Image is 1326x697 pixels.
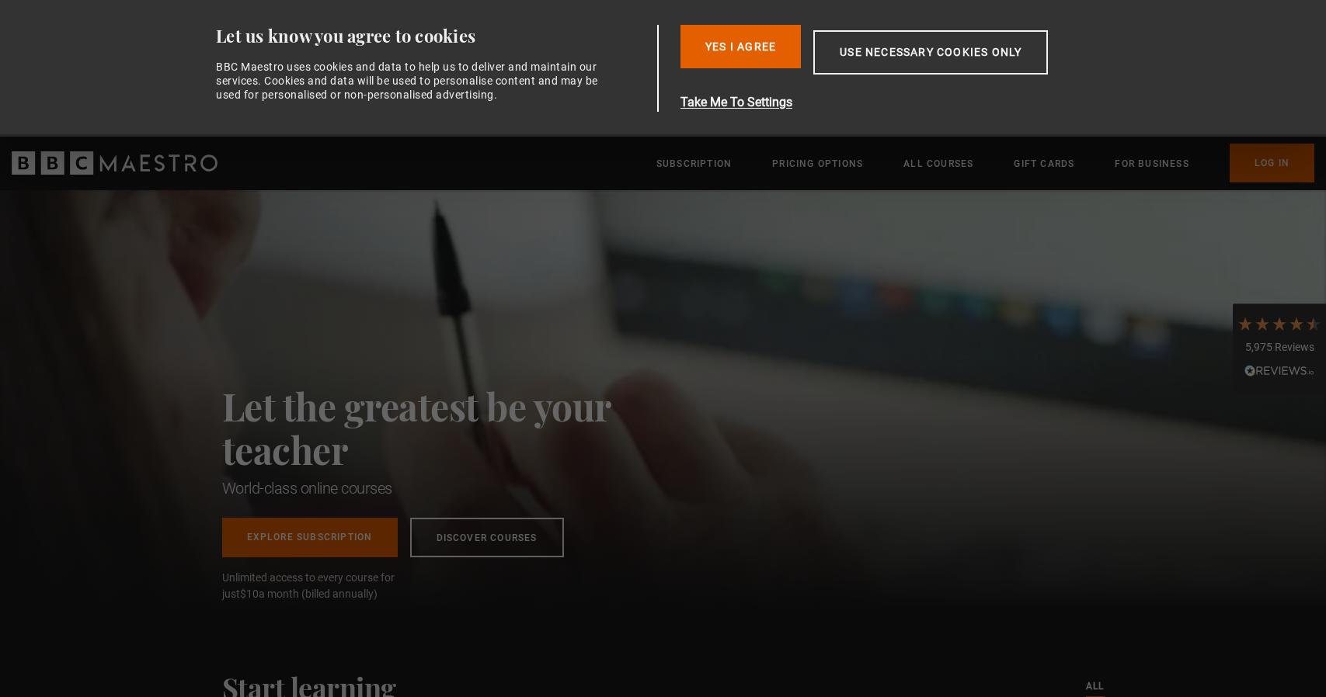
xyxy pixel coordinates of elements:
[1244,365,1314,376] img: REVIEWS.io
[656,156,732,172] a: Subscription
[222,570,432,602] span: Unlimited access to every course for just a month (billed annually)
[1237,340,1322,355] div: 5,975 Reviews
[1237,363,1322,382] div: Read All Reviews
[216,60,607,102] div: BBC Maestro uses cookies and data to help us to deliver and maintain our services. Cookies and da...
[240,588,259,600] span: $10
[903,156,973,172] a: All Courses
[680,25,801,68] button: Yes I Agree
[1230,144,1314,182] a: Log In
[222,477,680,499] h1: World-class online courses
[410,518,564,557] a: Discover Courses
[12,151,218,175] svg: BBC Maestro
[1115,156,1189,172] a: For business
[222,518,398,557] a: Explore Subscription
[1237,315,1322,332] div: 4.7 Stars
[680,93,1122,112] button: Take Me To Settings
[813,30,1048,75] button: Use necessary cookies only
[772,156,863,172] a: Pricing Options
[1014,156,1074,172] a: Gift Cards
[216,25,651,47] div: Let us know you agree to cookies
[656,144,1314,182] nav: Primary
[222,384,680,471] h2: Let the greatest be your teacher
[1233,303,1326,394] div: 5,975 ReviewsRead All Reviews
